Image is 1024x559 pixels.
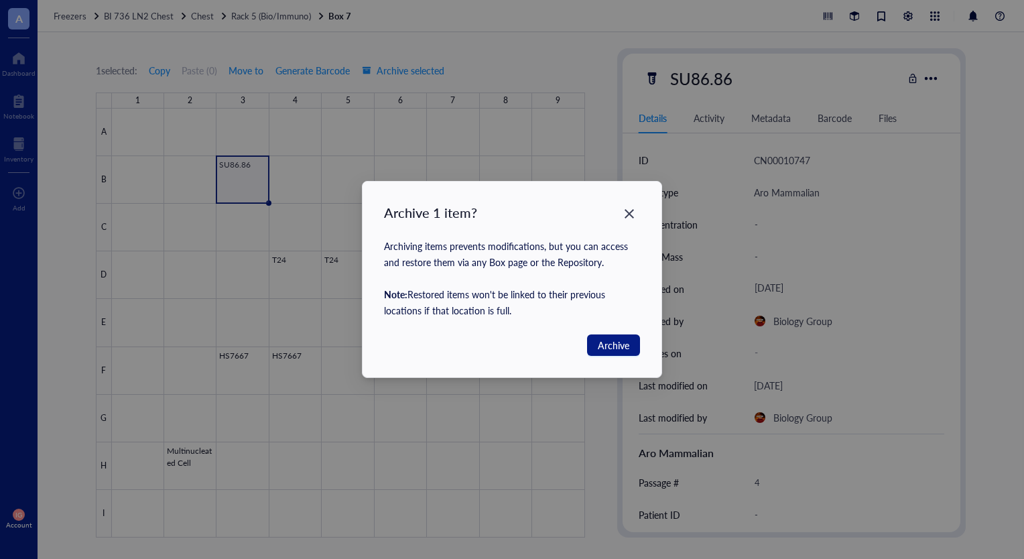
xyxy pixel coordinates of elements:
b: Note: [384,288,407,301]
span: Archive [598,338,629,353]
button: Close [619,203,640,225]
span: Close [619,206,640,222]
div: Archive 1 item? [384,203,477,222]
div: Archiving items prevents modifications, but you can access and restore them via any Box page or t... [384,238,640,318]
button: Archive [587,334,640,356]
